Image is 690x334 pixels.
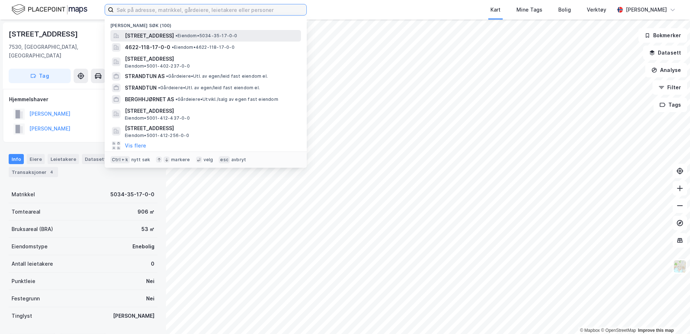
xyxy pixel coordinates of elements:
span: Eiendom • 5001-412-256-0-0 [125,133,189,138]
a: Mapbox [580,328,600,333]
span: STRANDTUN AS [125,72,165,81]
div: Bolig [558,5,571,14]
span: BERGHHJØRNET AS [125,95,174,104]
div: Matrikkel [12,190,35,199]
div: Ctrl + k [110,156,130,163]
div: Kontrollprogram for chat [654,299,690,334]
a: Improve this map [638,328,674,333]
span: • [175,33,178,38]
div: 7530, [GEOGRAPHIC_DATA], [GEOGRAPHIC_DATA] [9,43,122,60]
div: Verktøy [587,5,606,14]
div: esc [219,156,230,163]
div: Info [9,154,24,164]
button: Vis flere [125,141,146,150]
div: avbryt [231,157,246,163]
div: 906 ㎡ [137,207,154,216]
span: Eiendom • 5034-35-17-0-0 [175,33,237,39]
div: [PERSON_NAME] [113,312,154,320]
div: Hjemmelshaver [9,95,157,104]
button: Bokmerker [638,28,687,43]
img: Z [673,260,687,273]
span: [STREET_ADDRESS] [125,107,298,115]
button: Datasett [643,46,687,60]
div: Punktleie [12,277,35,286]
div: [PERSON_NAME] [626,5,667,14]
span: • [175,97,178,102]
div: Festegrunn [12,294,40,303]
div: Antall leietakere [12,260,53,268]
button: Tag [9,69,71,83]
div: 5034-35-17-0-0 [110,190,154,199]
button: Filter [652,80,687,95]
div: Transaksjoner [9,167,58,177]
span: STRANDTUN [125,83,157,92]
span: Gårdeiere • Utl. av egen/leid fast eiendom el. [166,73,268,79]
span: Eiendom • 5001-412-437-0-0 [125,115,190,121]
div: Tinglyst [12,312,32,320]
div: 53 ㎡ [141,225,154,234]
span: Gårdeiere • Utvikl./salg av egen fast eiendom [175,97,278,102]
div: Mine Tags [516,5,542,14]
iframe: Chat Widget [654,299,690,334]
div: [PERSON_NAME] søk (100) [105,17,307,30]
span: [STREET_ADDRESS] [125,55,298,63]
div: Nei [146,294,154,303]
span: [STREET_ADDRESS] [125,31,174,40]
div: Eiere [27,154,45,164]
div: Leietakere [48,154,79,164]
div: Enebolig [132,242,154,251]
span: Eiendom • 4622-118-17-0-0 [172,44,235,50]
span: • [158,85,160,90]
div: Datasett [82,154,109,164]
button: Tags [654,98,687,112]
div: markere [171,157,190,163]
input: Søk på adresse, matrikkel, gårdeiere, leietakere eller personer [114,4,306,15]
div: 0 [151,260,154,268]
div: 4 [48,168,55,176]
div: nytt søk [131,157,150,163]
img: logo.f888ab2527a4732fd821a326f86c7f29.svg [12,3,87,16]
span: [STREET_ADDRESS] [125,124,298,133]
span: Gårdeiere • Utl. av egen/leid fast eiendom el. [158,85,260,91]
div: Tomteareal [12,207,40,216]
button: Analyse [645,63,687,77]
div: Kart [490,5,501,14]
span: • [166,73,168,79]
div: velg [204,157,213,163]
span: 4622-118-17-0-0 [125,43,170,52]
span: • [172,44,174,50]
div: Eiendomstype [12,242,48,251]
span: Eiendom • 5001-402-237-0-0 [125,63,190,69]
div: [STREET_ADDRESS] [9,28,79,40]
a: OpenStreetMap [601,328,636,333]
div: Nei [146,277,154,286]
div: Bruksareal (BRA) [12,225,53,234]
